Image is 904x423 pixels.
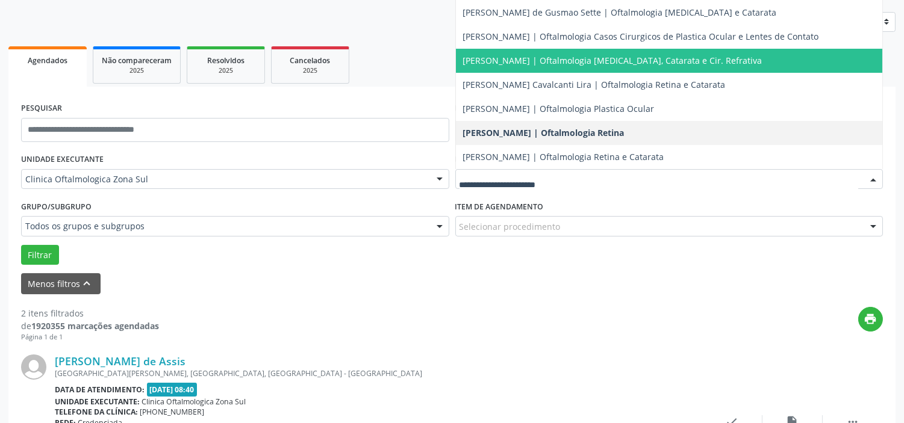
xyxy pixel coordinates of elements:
[21,332,159,342] div: Página 1 de 1
[55,407,138,417] b: Telefone da clínica:
[463,103,655,114] span: [PERSON_NAME] | Oftalmologia Plastica Ocular
[463,55,762,66] span: [PERSON_NAME] | Oftalmologia [MEDICAL_DATA], Catarata e Cir. Refrativa
[21,245,59,265] button: Filtrar
[21,354,46,380] img: img
[21,307,159,320] div: 2 itens filtrados
[463,7,777,18] span: [PERSON_NAME] de Gusmao Sette | Oftalmologia [MEDICAL_DATA] e Catarata
[28,55,67,66] span: Agendados
[463,79,726,90] span: [PERSON_NAME] Cavalcanti Lira | Oftalmologia Retina e Catarata
[25,173,425,185] span: Clinica Oftalmologica Zona Sul
[21,273,101,294] button: Menos filtroskeyboard_arrow_up
[55,397,140,407] b: Unidade executante:
[55,354,185,368] a: [PERSON_NAME] de Assis
[21,320,159,332] div: de
[858,307,883,332] button: print
[207,55,245,66] span: Resolvidos
[463,127,625,138] span: [PERSON_NAME] | Oftalmologia Retina
[290,55,331,66] span: Cancelados
[31,320,159,332] strong: 1920355 marcações agendadas
[140,407,205,417] span: [PHONE_NUMBER]
[21,197,92,216] label: Grupo/Subgrupo
[147,383,198,397] span: [DATE] 08:40
[55,368,702,378] div: [GEOGRAPHIC_DATA][PERSON_NAME], [GEOGRAPHIC_DATA], [GEOGRAPHIC_DATA] - [GEOGRAPHIC_DATA]
[455,197,544,216] label: Item de agendamento
[460,220,561,233] span: Selecionar procedimento
[142,397,246,407] span: Clinica Oftalmologica Zona Sul
[196,66,256,75] div: 2025
[102,66,172,75] div: 2025
[864,312,878,326] i: print
[102,55,172,66] span: Não compareceram
[25,220,425,232] span: Todos os grupos e subgrupos
[463,31,819,42] span: [PERSON_NAME] | Oftalmologia Casos Cirurgicos de Plastica Ocular e Lentes de Contato
[21,150,104,169] label: UNIDADE EXECUTANTE
[280,66,340,75] div: 2025
[463,151,664,162] span: [PERSON_NAME] | Oftalmologia Retina e Catarata
[21,99,62,118] label: PESQUISAR
[55,384,145,395] b: Data de atendimento:
[81,277,94,290] i: keyboard_arrow_up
